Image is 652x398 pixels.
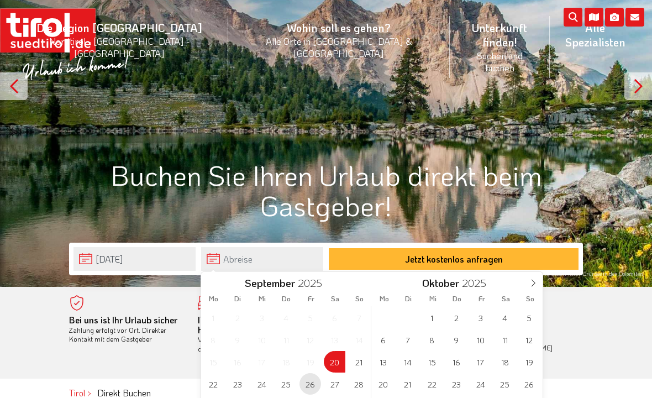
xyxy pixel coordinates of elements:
[397,351,418,373] span: Oktober 14, 2025
[421,351,443,373] span: Oktober 15, 2025
[324,329,345,350] span: September 13, 2025
[201,247,323,271] input: Abreise
[470,351,491,373] span: Oktober 17, 2025
[397,373,418,395] span: Oktober 21, 2025
[275,373,297,395] span: September 25, 2025
[445,373,467,395] span: Oktober 23, 2025
[494,351,516,373] span: Oktober 18, 2025
[422,278,459,289] span: Oktober
[275,307,297,328] span: September 4, 2025
[494,307,516,328] span: Oktober 4, 2025
[372,373,394,395] span: Oktober 20, 2025
[463,49,536,74] small: Suchen und buchen
[251,351,272,373] span: September 17, 2025
[421,307,443,328] span: Oktober 1, 2025
[69,316,181,344] div: Zahlung erfolgt vor Ort. Direkter Kontakt mit dem Gastgeber
[421,329,443,350] span: Oktober 8, 2025
[518,373,540,395] span: Oktober 26, 2025
[396,295,420,302] span: Di
[348,329,370,350] span: September 14, 2025
[450,8,549,86] a: Unterkunft finden!Suchen und buchen
[202,373,224,395] span: September 22, 2025
[275,329,297,350] span: September 11, 2025
[445,307,467,328] span: Oktober 2, 2025
[202,351,224,373] span: September 15, 2025
[274,295,298,302] span: Do
[420,295,445,302] span: Mi
[299,329,321,350] span: September 12, 2025
[227,307,248,328] span: September 2, 2025
[299,373,321,395] span: September 26, 2025
[24,35,215,59] small: Nordtirol - [GEOGRAPHIC_DATA] - [GEOGRAPHIC_DATA]
[470,373,491,395] span: Oktober 24, 2025
[372,295,396,302] span: Mo
[299,351,321,373] span: September 19, 2025
[69,314,177,326] b: Bei uns ist Ihr Urlaub sicher
[459,276,496,290] input: Year
[445,351,467,373] span: Oktober 16, 2025
[421,373,443,395] span: Oktober 22, 2025
[251,329,272,350] span: September 10, 2025
[202,329,224,350] span: September 8, 2025
[585,8,603,27] i: Karte öffnen
[494,295,518,302] span: Sa
[225,295,250,302] span: Di
[372,329,394,350] span: Oktober 6, 2025
[470,295,494,302] span: Fr
[299,307,321,328] span: September 5, 2025
[73,247,196,271] input: Anreise
[295,276,332,290] input: Year
[550,8,641,61] a: Alle Spezialisten
[245,278,295,289] span: September
[228,8,450,71] a: Wohin soll es gehen?Alle Orte in [GEOGRAPHIC_DATA] & [GEOGRAPHIC_DATA]
[198,314,293,336] b: Ihr Traumurlaub beginnt hier!
[494,373,516,395] span: Oktober 25, 2025
[69,160,583,221] h1: Buchen Sie Ihren Urlaub direkt beim Gastgeber!
[11,8,228,71] a: Die Region [GEOGRAPHIC_DATA]Nordtirol - [GEOGRAPHIC_DATA] - [GEOGRAPHIC_DATA]
[329,248,579,270] button: Jetzt kostenlos anfragen
[227,373,248,395] span: September 23, 2025
[348,373,370,395] span: September 28, 2025
[323,295,348,302] span: Sa
[518,329,540,350] span: Oktober 12, 2025
[227,329,248,350] span: September 9, 2025
[324,373,345,395] span: September 27, 2025
[518,351,540,373] span: Oktober 19, 2025
[324,307,345,328] span: September 6, 2025
[202,307,224,328] span: September 1, 2025
[299,295,323,302] span: Fr
[348,295,372,302] span: So
[372,351,394,373] span: Oktober 13, 2025
[227,351,248,373] span: September 16, 2025
[445,329,467,350] span: Oktober 9, 2025
[605,8,624,27] i: Fotogalerie
[445,295,469,302] span: Do
[241,35,437,59] small: Alle Orte in [GEOGRAPHIC_DATA] & [GEOGRAPHIC_DATA]
[250,295,274,302] span: Mi
[470,329,491,350] span: Oktober 10, 2025
[518,295,543,302] span: So
[275,351,297,373] span: September 18, 2025
[251,307,272,328] span: September 3, 2025
[625,8,644,27] i: Kontakt
[198,316,310,354] div: Von der Buchung bis zum Aufenthalt, der gesamte Ablauf ist unkompliziert
[348,351,370,373] span: September 21, 2025
[201,295,225,302] span: Mo
[397,329,418,350] span: Oktober 7, 2025
[470,307,491,328] span: Oktober 3, 2025
[348,307,370,328] span: September 7, 2025
[494,329,516,350] span: Oktober 11, 2025
[251,373,272,395] span: September 24, 2025
[518,307,540,328] span: Oktober 5, 2025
